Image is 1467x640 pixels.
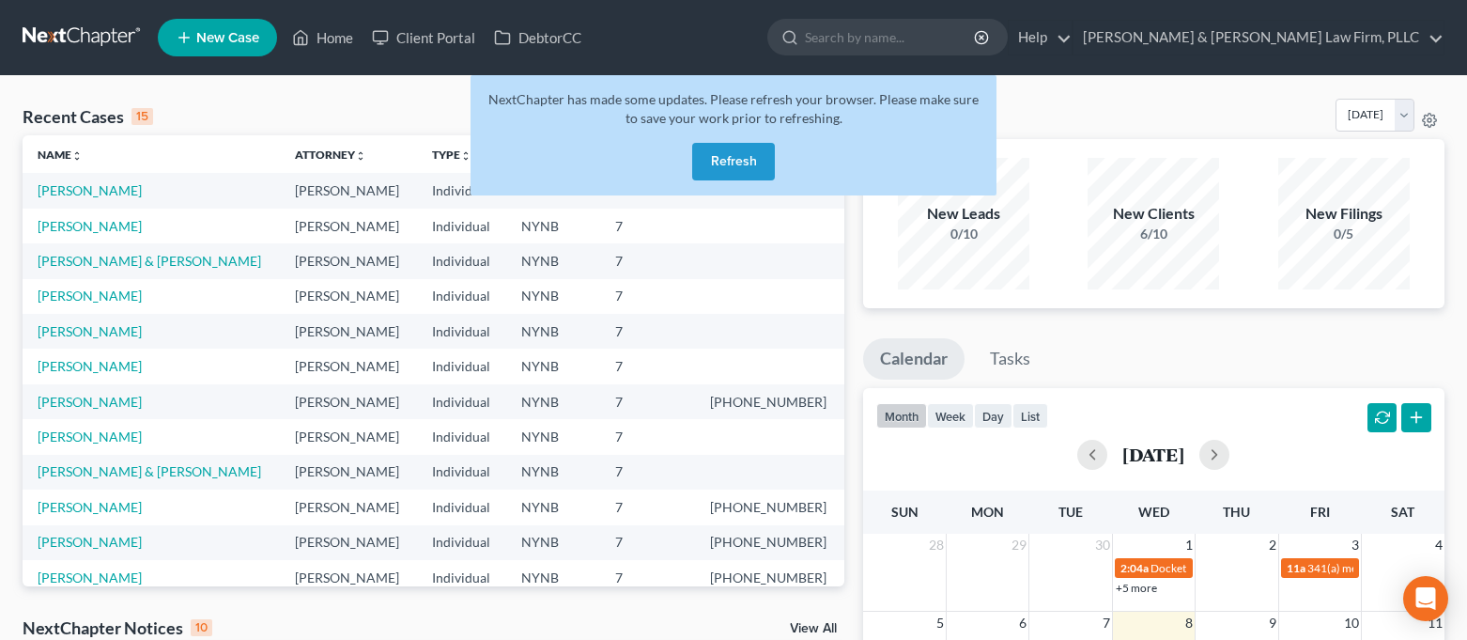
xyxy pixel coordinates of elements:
[280,349,416,383] td: [PERSON_NAME]
[23,617,212,639] div: NextChapter Notices
[506,490,600,524] td: NYNB
[1010,534,1028,556] span: 29
[38,394,142,410] a: [PERSON_NAME]
[973,338,1047,380] a: Tasks
[1426,612,1444,634] span: 11
[1093,534,1112,556] span: 30
[695,490,844,524] td: [PHONE_NUMBER]
[280,314,416,349] td: [PERSON_NAME]
[805,20,977,55] input: Search by name...
[196,31,259,45] span: New Case
[506,209,600,243] td: NYNB
[280,419,416,454] td: [PERSON_NAME]
[600,243,696,278] td: 7
[488,91,979,126] span: NextChapter has made some updates. Please refresh your browser. Please make sure to save your wor...
[38,358,142,374] a: [PERSON_NAME]
[974,403,1012,429] button: day
[417,560,507,595] td: Individual
[506,419,600,454] td: NYNB
[1391,504,1414,520] span: Sat
[1138,504,1169,520] span: Wed
[600,209,696,243] td: 7
[38,429,142,445] a: [PERSON_NAME]
[927,403,974,429] button: week
[600,560,696,595] td: 7
[417,209,507,243] td: Individual
[600,384,696,419] td: 7
[38,288,142,304] a: [PERSON_NAME]
[38,253,261,269] a: [PERSON_NAME] & [PERSON_NAME]
[506,455,600,490] td: NYNB
[280,560,416,595] td: [PERSON_NAME]
[891,504,919,520] span: Sun
[280,490,416,524] td: [PERSON_NAME]
[1267,612,1278,634] span: 9
[295,148,366,162] a: Attorneyunfold_more
[280,455,416,490] td: [PERSON_NAME]
[506,279,600,314] td: NYNB
[506,314,600,349] td: NYNB
[506,384,600,419] td: NYNB
[934,612,946,634] span: 5
[38,570,142,585] a: [PERSON_NAME]
[280,384,416,419] td: [PERSON_NAME]
[600,419,696,454] td: 7
[485,21,591,55] a: DebtorCC
[1310,504,1330,520] span: Fri
[131,108,153,125] div: 15
[1017,612,1028,634] span: 6
[692,143,775,180] button: Refresh
[38,218,142,234] a: [PERSON_NAME]
[1223,504,1250,520] span: Thu
[1088,203,1219,225] div: New Clients
[417,243,507,278] td: Individual
[417,455,507,490] td: Individual
[898,203,1029,225] div: New Leads
[38,148,83,162] a: Nameunfold_more
[280,243,416,278] td: [PERSON_NAME]
[1101,612,1112,634] span: 7
[280,209,416,243] td: [PERSON_NAME]
[1073,21,1444,55] a: [PERSON_NAME] & [PERSON_NAME] Law Firm, PLLC
[71,150,83,162] i: unfold_more
[191,619,212,636] div: 10
[506,349,600,383] td: NYNB
[1278,203,1410,225] div: New Filings
[790,622,837,635] a: View All
[876,403,927,429] button: month
[38,534,142,550] a: [PERSON_NAME]
[417,490,507,524] td: Individual
[863,338,965,380] a: Calendar
[38,463,261,479] a: [PERSON_NAME] & [PERSON_NAME]
[1403,576,1448,621] div: Open Intercom Messenger
[38,182,142,198] a: [PERSON_NAME]
[600,279,696,314] td: 7
[1433,534,1444,556] span: 4
[417,525,507,560] td: Individual
[417,279,507,314] td: Individual
[1120,561,1149,575] span: 2:04a
[1350,534,1361,556] span: 3
[695,525,844,560] td: [PHONE_NUMBER]
[1183,534,1195,556] span: 1
[506,525,600,560] td: NYNB
[417,384,507,419] td: Individual
[23,105,153,128] div: Recent Cases
[432,148,471,162] a: Typeunfold_more
[1278,225,1410,243] div: 0/5
[971,504,1004,520] span: Mon
[417,419,507,454] td: Individual
[927,534,946,556] span: 28
[1342,612,1361,634] span: 10
[1287,561,1305,575] span: 11a
[417,349,507,383] td: Individual
[280,173,416,208] td: [PERSON_NAME]
[1183,612,1195,634] span: 8
[1116,581,1157,595] a: +5 more
[506,243,600,278] td: NYNB
[363,21,485,55] a: Client Portal
[1150,561,1418,575] span: Docket Text: for [PERSON_NAME] & [PERSON_NAME]
[1012,403,1048,429] button: list
[600,525,696,560] td: 7
[355,150,366,162] i: unfold_more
